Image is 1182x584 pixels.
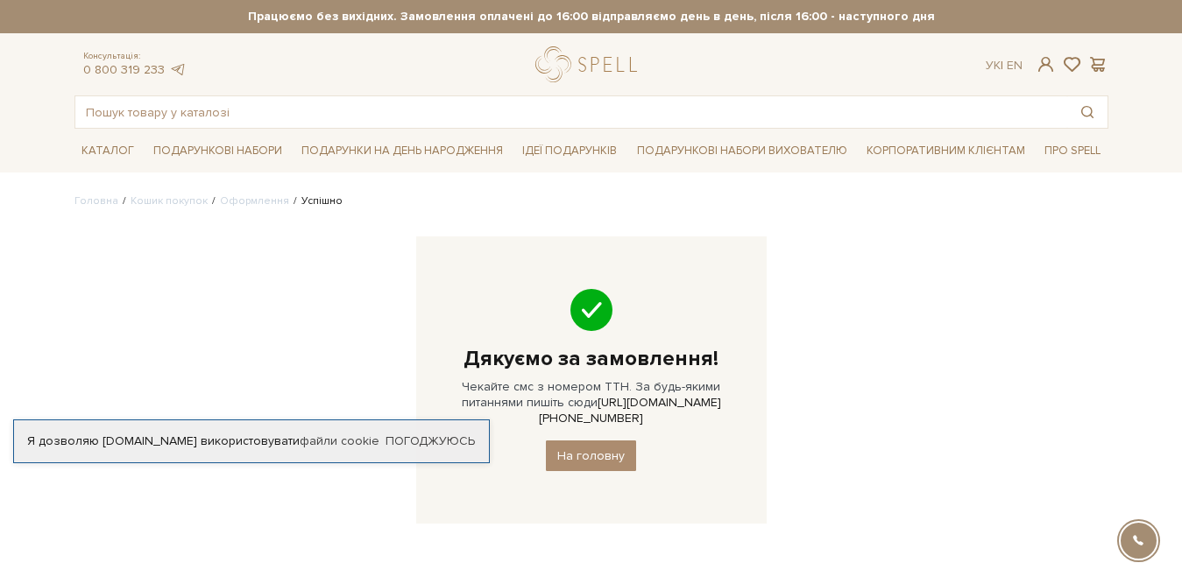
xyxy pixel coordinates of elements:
span: | [1001,58,1003,73]
a: Подарункові набори [146,137,289,165]
a: Погоджуюсь [386,433,475,449]
a: Подарункові набори вихователю [630,136,854,165]
a: На головну [546,440,636,471]
a: Подарунки на День народження [294,137,510,165]
a: telegram [169,62,187,77]
a: 0 800 319 233 [83,62,165,77]
div: Я дозволяю [DOMAIN_NAME] використовувати [14,433,489,449]
strong: Працюємо без вихідних. Замовлення оплачені до 16:00 відправляємо день в день, після 16:00 - насту... [74,9,1108,25]
a: Оформлення [220,194,289,208]
span: Консультація: [83,51,187,62]
a: Про Spell [1037,137,1108,165]
a: Кошик покупок [131,194,208,208]
div: Ук [986,58,1023,74]
a: Головна [74,194,118,208]
div: Чекайте смс з номером ТТН. За будь-якими питаннями пишіть сюди [416,236,767,524]
a: Каталог [74,137,141,165]
h1: Дякуємо за замовлення! [442,345,740,372]
a: logo [535,46,645,82]
input: Пошук товару у каталозі [75,96,1067,128]
a: Корпоративним клієнтам [860,136,1032,165]
a: [URL][DOMAIN_NAME][PHONE_NUMBER] [539,395,721,426]
a: Ідеї подарунків [515,137,624,165]
a: En [1007,58,1023,73]
button: Пошук товару у каталозі [1067,96,1108,128]
li: Успішно [289,193,343,209]
a: файли cookie [300,433,379,448]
